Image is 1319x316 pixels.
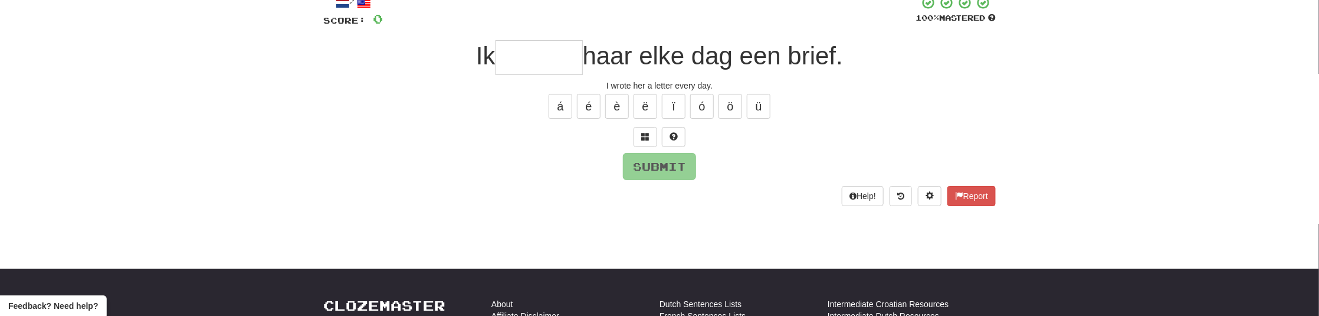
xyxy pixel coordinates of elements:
[662,127,685,147] button: Single letter hint - you only get 1 per sentence and score half the points! alt+h
[659,298,741,310] a: Dutch Sentences Lists
[634,94,657,119] button: ë
[583,42,843,70] span: haar elke dag een brief.
[549,94,572,119] button: á
[916,13,996,24] div: Mastered
[323,15,366,25] span: Score:
[323,80,996,92] div: I wrote her a letter every day.
[662,94,685,119] button: ï
[718,94,742,119] button: ö
[323,298,445,313] a: Clozemaster
[476,42,496,70] span: Ik
[842,186,884,206] button: Help!
[634,127,657,147] button: Switch sentence to multiple choice alt+p
[605,94,629,119] button: è
[373,11,383,26] span: 0
[916,13,939,22] span: 100 %
[890,186,912,206] button: Round history (alt+y)
[577,94,601,119] button: é
[690,94,714,119] button: ó
[747,94,770,119] button: ü
[947,186,996,206] button: Report
[8,300,98,312] span: Open feedback widget
[828,298,949,310] a: Intermediate Croatian Resources
[491,298,513,310] a: About
[623,153,696,180] button: Submit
